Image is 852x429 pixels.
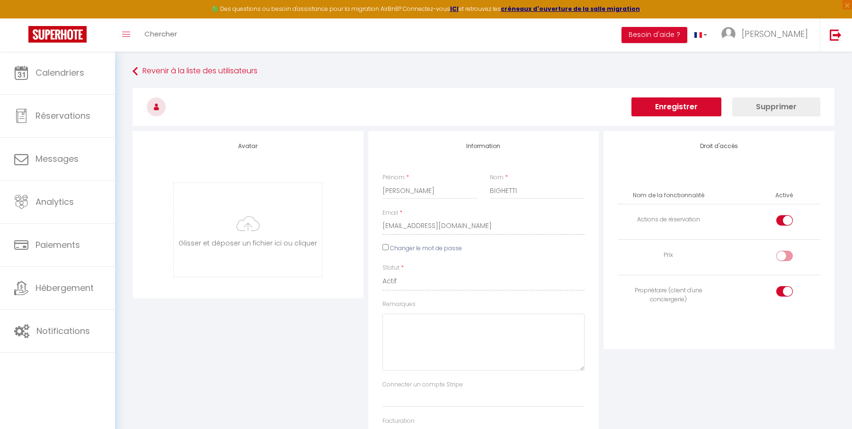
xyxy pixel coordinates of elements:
[35,196,74,208] span: Analytics
[621,27,687,43] button: Besoin d'aide ?
[382,209,398,218] label: Email
[137,18,184,52] a: Chercher
[721,27,736,41] img: ...
[35,153,79,165] span: Messages
[28,26,87,43] img: Super Booking
[501,5,640,13] a: créneaux d'ouverture de la salle migration
[450,5,459,13] a: ICI
[382,143,585,149] h4: Information
[382,263,399,272] label: Statut
[490,173,504,182] label: Nom
[35,110,90,122] span: Réservations
[390,244,462,253] label: Changer le mot de passe
[772,187,797,204] th: Activé
[618,187,719,204] th: Nom de la fonctionnalité
[35,239,80,251] span: Paiements
[382,300,416,309] label: Remarques
[812,386,845,422] iframe: Chat
[742,28,808,40] span: [PERSON_NAME]
[382,417,415,426] label: Facturation
[8,4,36,32] button: Ouvrir le widget de chat LiveChat
[618,143,820,149] h4: Droit d'accès
[714,18,820,52] a: ... [PERSON_NAME]
[631,97,721,116] button: Enregistrer
[830,29,842,41] img: logout
[621,251,715,260] div: Prix
[36,325,90,337] span: Notifications
[35,67,84,79] span: Calendriers
[382,380,463,389] label: Connecter un compte Stripe
[382,173,405,182] label: Prénom
[621,286,715,304] div: Propriétaire (client d'une conciergerie)
[35,282,94,294] span: Hébergement
[621,215,715,224] div: Actions de réservation
[144,29,177,39] span: Chercher
[732,97,820,116] button: Supprimer
[133,63,834,80] a: Revenir à la liste des utilisateurs
[147,143,349,149] h4: Avatar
